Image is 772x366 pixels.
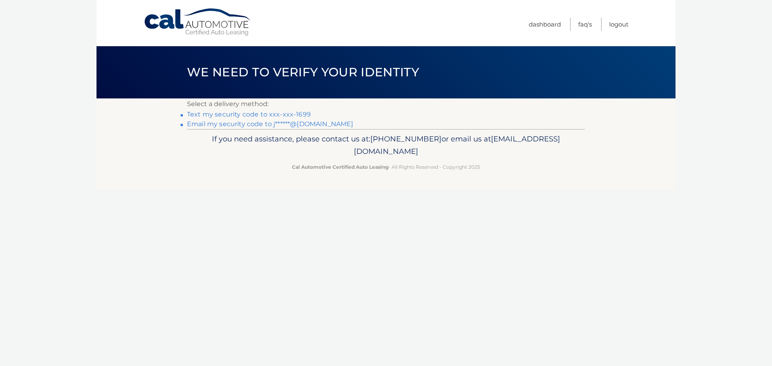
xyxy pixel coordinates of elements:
a: Email my security code to j******@[DOMAIN_NAME] [187,120,353,128]
strong: Cal Automotive Certified Auto Leasing [292,164,388,170]
a: Logout [609,18,628,31]
a: Cal Automotive [144,8,252,37]
p: - All Rights Reserved - Copyright 2025 [192,163,580,171]
p: If you need assistance, please contact us at: or email us at [192,133,580,158]
span: [PHONE_NUMBER] [370,134,441,143]
a: Text my security code to xxx-xxx-1699 [187,110,311,118]
a: Dashboard [529,18,561,31]
a: FAQ's [578,18,592,31]
p: Select a delivery method: [187,98,585,110]
span: We need to verify your identity [187,65,419,80]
